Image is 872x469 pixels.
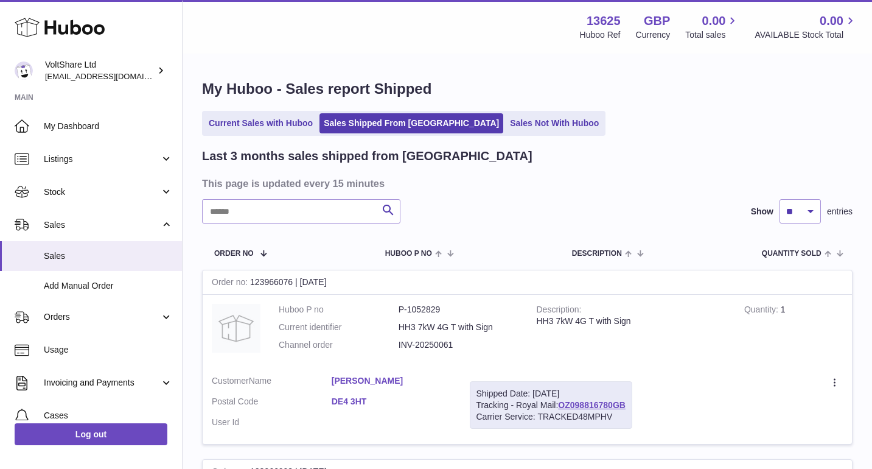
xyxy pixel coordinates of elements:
div: Huboo Ref [580,29,621,41]
h1: My Huboo - Sales report Shipped [202,79,853,99]
span: Orders [44,311,160,323]
span: Sales [44,250,173,262]
span: My Dashboard [44,121,173,132]
a: Sales Shipped From [GEOGRAPHIC_DATA] [319,113,503,133]
strong: Description [537,305,582,317]
span: 0.00 [702,13,726,29]
dd: INV-20250061 [399,339,518,351]
span: AVAILABLE Stock Total [755,29,857,41]
h3: This page is updated every 15 minutes [202,177,849,190]
span: entries [827,206,853,217]
a: OZ098816780GB [558,400,626,410]
span: [EMAIL_ADDRESS][DOMAIN_NAME] [45,71,179,81]
a: [PERSON_NAME] [332,375,452,387]
dd: P-1052829 [399,304,518,316]
span: Order No [214,250,254,258]
dd: HH3 7kW 4G T with Sign [399,322,518,333]
strong: Quantity [744,305,781,317]
strong: GBP [644,13,670,29]
a: 0.00 Total sales [685,13,739,41]
h2: Last 3 months sales shipped from [GEOGRAPHIC_DATA] [202,148,532,164]
span: Stock [44,186,160,198]
a: Current Sales with Huboo [204,113,317,133]
dt: Name [212,375,332,390]
dt: User Id [212,417,332,428]
span: Huboo P no [385,250,432,258]
dt: Current identifier [279,322,399,333]
div: Carrier Service: TRACKED48MPHV [476,411,626,423]
span: Usage [44,344,173,356]
span: Listings [44,153,160,165]
label: Show [751,206,773,217]
dt: Postal Code [212,396,332,411]
div: 123966076 | [DATE] [203,270,852,295]
span: Invoicing and Payments [44,377,160,389]
strong: Order no [212,277,250,290]
span: Cases [44,410,173,421]
a: 0.00 AVAILABLE Stock Total [755,13,857,41]
span: Description [572,250,622,258]
strong: 13625 [587,13,621,29]
img: info@voltshare.co.uk [15,62,33,80]
td: 1 [735,295,852,366]
div: VoltShare Ltd [45,59,155,82]
div: HH3 7kW 4G T with Sign [537,316,726,327]
dt: Channel order [279,339,399,351]
div: Tracking - Royal Mail: [470,381,632,429]
div: Currency [636,29,671,41]
span: Add Manual Order [44,280,173,292]
span: Sales [44,219,160,231]
a: Log out [15,423,167,445]
span: Total sales [685,29,739,41]
div: Shipped Date: [DATE] [476,388,626,400]
a: DE4 3HT [332,396,452,407]
img: no-photo.jpg [212,304,260,353]
a: Sales Not With Huboo [506,113,603,133]
span: 0.00 [820,13,843,29]
span: Customer [212,376,249,386]
dt: Huboo P no [279,304,399,316]
span: Quantity Sold [762,250,821,258]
